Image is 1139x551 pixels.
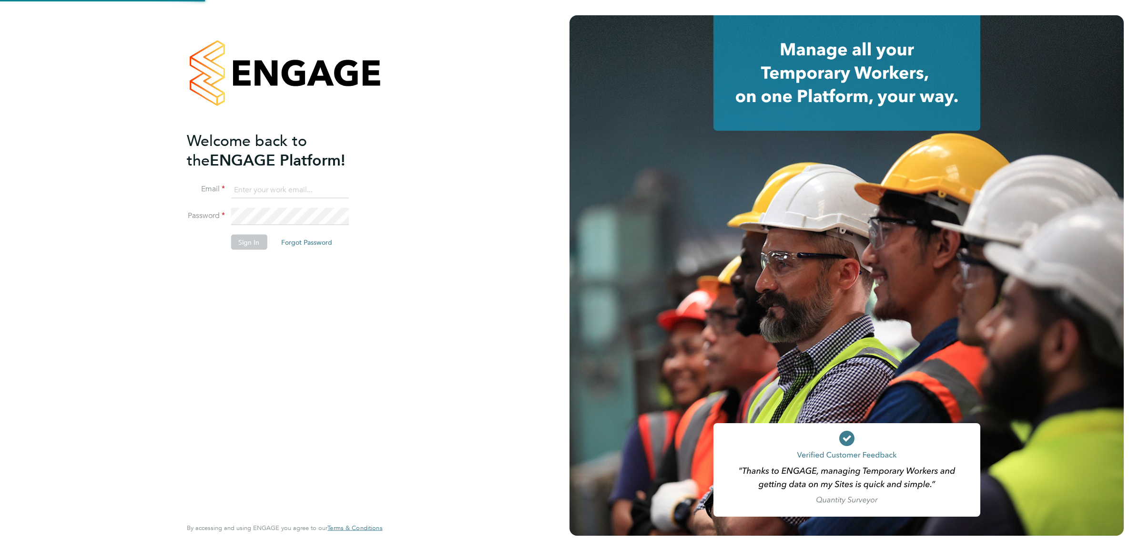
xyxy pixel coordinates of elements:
input: Enter your work email... [231,181,348,198]
button: Sign In [231,235,267,250]
label: Email [187,184,225,194]
span: Welcome back to the [187,131,307,169]
a: Terms & Conditions [327,524,382,532]
h2: ENGAGE Platform! [187,131,373,170]
label: Password [187,211,225,221]
span: By accessing and using ENGAGE you agree to our [187,524,382,532]
button: Forgot Password [274,235,340,250]
span: Terms & Conditions [327,524,382,532]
